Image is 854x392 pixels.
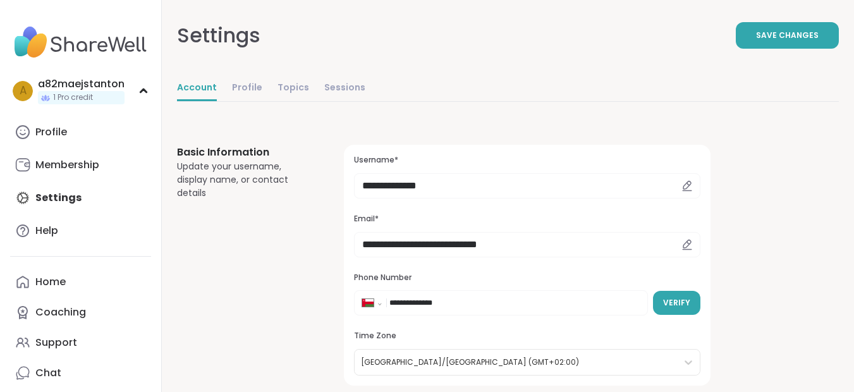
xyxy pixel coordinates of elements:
a: Topics [278,76,309,101]
button: Verify [653,291,700,315]
a: Account [177,76,217,101]
div: Support [35,336,77,350]
span: Verify [663,297,690,309]
a: Sessions [324,76,365,101]
div: Update your username, display name, or contact details [177,160,314,200]
div: Membership [35,158,99,172]
div: Coaching [35,305,86,319]
a: Profile [232,76,262,101]
div: Chat [35,366,61,380]
span: Save Changes [756,30,819,41]
a: Home [10,267,151,297]
h3: Username* [354,155,700,166]
button: Save Changes [736,22,839,49]
h3: Time Zone [354,331,700,341]
a: Support [10,328,151,358]
h3: Phone Number [354,273,700,283]
span: a [20,83,27,99]
a: Membership [10,150,151,180]
a: Chat [10,358,151,388]
div: Settings [177,20,260,51]
div: Help [35,224,58,238]
span: 1 Pro credit [53,92,93,103]
div: Home [35,275,66,289]
h3: Basic Information [177,145,314,160]
h3: Email* [354,214,700,224]
div: a82maejstanton [38,77,125,91]
a: Help [10,216,151,246]
a: Coaching [10,297,151,328]
a: Profile [10,117,151,147]
img: ShareWell Nav Logo [10,20,151,64]
div: Profile [35,125,67,139]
